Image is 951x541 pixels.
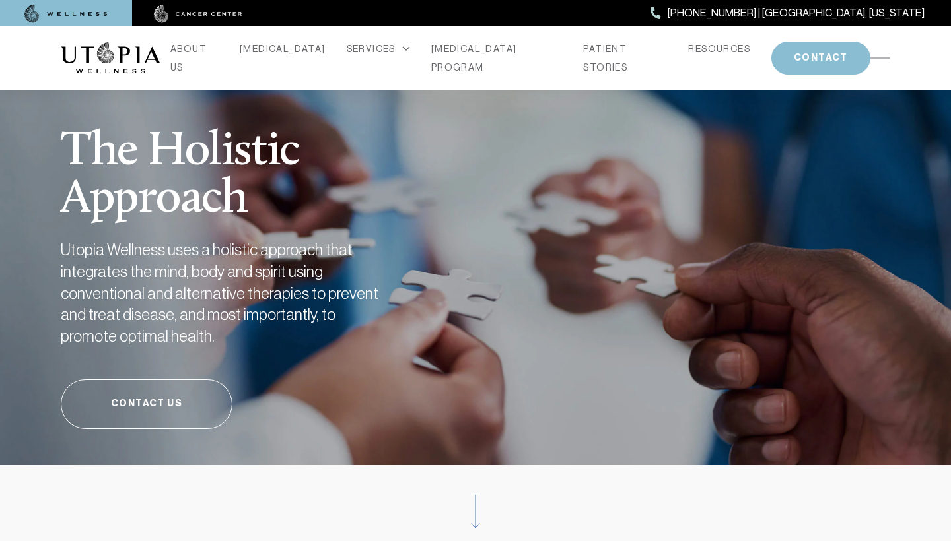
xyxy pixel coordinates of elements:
a: [MEDICAL_DATA] [240,40,326,58]
button: CONTACT [771,42,870,75]
img: logo [61,42,160,74]
a: PATIENT STORIES [583,40,667,77]
a: RESOURCES [688,40,750,58]
a: [PHONE_NUMBER] | [GEOGRAPHIC_DATA], [US_STATE] [651,5,925,22]
a: [MEDICAL_DATA] PROGRAM [431,40,563,77]
div: SERVICES [347,40,410,58]
h2: Utopia Wellness uses a holistic approach that integrates the mind, body and spirit using conventi... [61,239,391,347]
h1: The Holistic Approach [61,96,450,224]
img: cancer center [154,5,242,23]
a: Contact Us [61,379,232,429]
img: icon-hamburger [870,53,890,63]
a: ABOUT US [170,40,219,77]
img: wellness [24,5,108,23]
span: [PHONE_NUMBER] | [GEOGRAPHIC_DATA], [US_STATE] [668,5,925,22]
